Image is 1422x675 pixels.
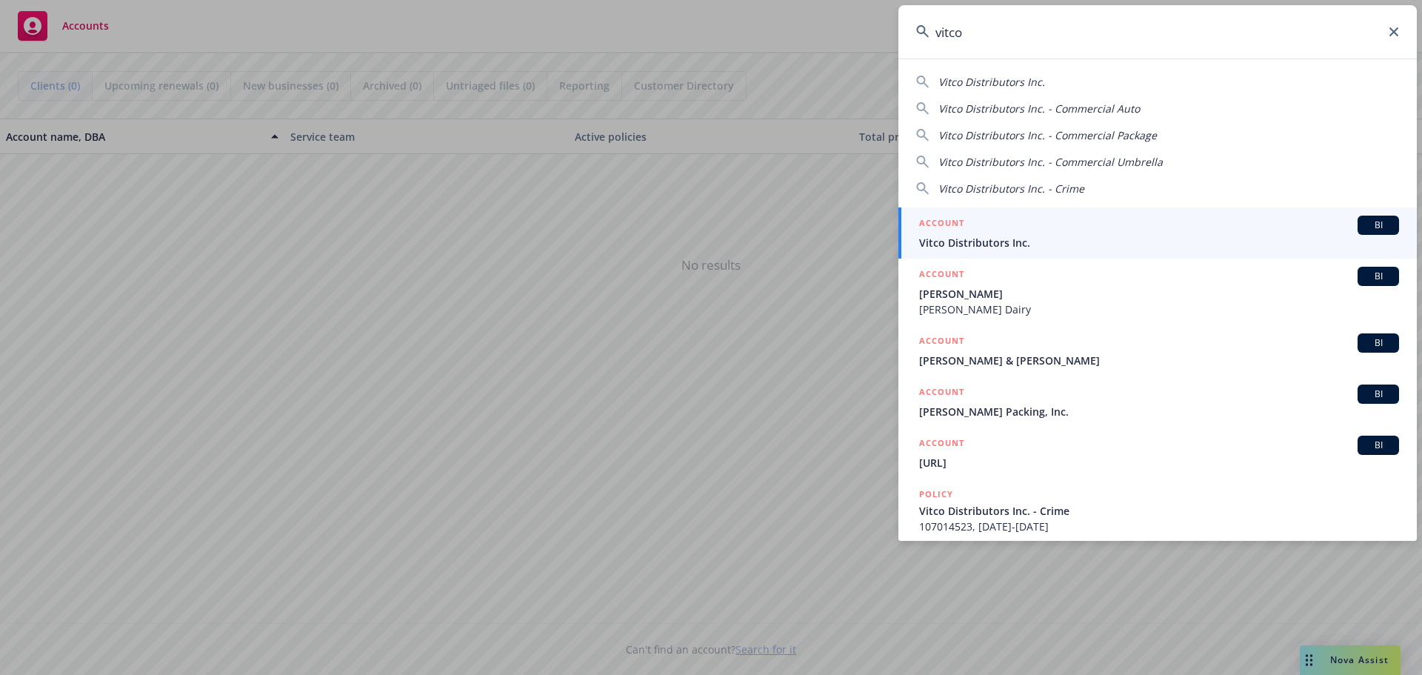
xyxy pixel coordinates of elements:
[898,5,1417,59] input: Search...
[919,436,964,453] h5: ACCOUNT
[1363,388,1393,401] span: BI
[898,259,1417,325] a: ACCOUNTBI[PERSON_NAME][PERSON_NAME] Dairy
[919,267,964,285] h5: ACCOUNT
[1363,336,1393,350] span: BI
[1363,439,1393,452] span: BI
[919,353,1399,368] span: [PERSON_NAME] & [PERSON_NAME]
[938,155,1163,169] span: Vitco Distributors Inc. - Commercial Umbrella
[938,182,1084,196] span: Vitco Distributors Inc. - Crime
[919,519,1399,534] span: 107014523, [DATE]-[DATE]
[919,302,1399,317] span: [PERSON_NAME] Dairy
[919,385,964,402] h5: ACCOUNT
[919,404,1399,419] span: [PERSON_NAME] Packing, Inc.
[919,333,964,351] h5: ACCOUNT
[919,235,1399,250] span: Vitco Distributors Inc.
[898,325,1417,376] a: ACCOUNTBI[PERSON_NAME] & [PERSON_NAME]
[1363,219,1393,232] span: BI
[898,376,1417,428] a: ACCOUNTBI[PERSON_NAME] Packing, Inc.
[938,102,1140,116] span: Vitco Distributors Inc. - Commercial Auto
[898,479,1417,542] a: POLICYVitco Distributors Inc. - Crime107014523, [DATE]-[DATE]
[919,487,953,502] h5: POLICY
[919,503,1399,519] span: Vitco Distributors Inc. - Crime
[898,207,1417,259] a: ACCOUNTBIVitco Distributors Inc.
[938,75,1045,89] span: Vitco Distributors Inc.
[919,455,1399,470] span: [URL]
[898,428,1417,479] a: ACCOUNTBI[URL]
[919,286,1399,302] span: [PERSON_NAME]
[1363,270,1393,283] span: BI
[919,216,964,233] h5: ACCOUNT
[938,128,1157,142] span: Vitco Distributors Inc. - Commercial Package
